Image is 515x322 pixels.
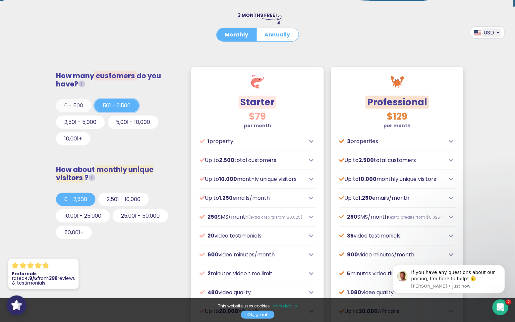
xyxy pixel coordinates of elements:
[219,156,234,164] span: 2.500
[347,213,358,221] span: 250
[207,213,218,221] span: 250
[239,96,276,109] span: Starter
[12,271,75,285] p: is rated from reviews & testimonials.
[339,270,445,278] p: minutes video time limit
[217,28,257,41] button: Monthly
[200,232,306,240] p: video testimonials
[262,16,282,24] img: arrow-right-down.svg
[200,270,306,278] p: minutes video time limit
[219,175,237,183] span: 10.000
[200,251,306,259] p: video minutes/month
[12,270,34,277] strong: Endorsal
[366,96,429,109] span: Professional
[359,175,377,183] span: 10.000
[238,12,277,19] span: 3 MONTHS FREE!
[506,299,511,305] span: 2
[347,232,354,240] span: 35
[347,270,351,277] span: 5
[359,156,374,164] span: 2.500
[56,99,91,112] button: 0 - 500
[387,110,408,123] span: $129
[347,137,351,145] span: 3
[219,194,233,202] span: 1.250
[78,80,85,87] i: Total customers from whom you request testimonials/reviews.
[384,122,411,129] strong: per month
[492,299,508,315] iframe: Intercom live chat
[108,116,158,129] button: 5,001 - 10,000
[207,232,214,240] span: 20
[49,275,58,282] strong: 398
[200,137,306,145] p: property
[244,122,271,129] strong: per month
[207,251,218,258] span: 600
[200,194,306,202] p: Up to emails/month
[347,289,362,296] span: 1.080
[391,75,404,88] img: crab.svg
[251,75,264,88] img: shrimp.svg
[339,251,445,259] p: video minutes/month
[339,194,445,202] p: Up to emails/month
[339,175,445,183] p: Up to monthly unique visitors
[200,289,306,296] p: video quality
[94,99,139,112] button: 501 - 2,500
[113,209,168,223] button: 25,001 - 50,000
[200,156,306,164] p: Up to total customers
[272,303,297,309] a: More details
[339,137,445,145] p: properties
[207,137,209,145] span: 1
[359,194,372,202] span: 1.250
[339,156,445,164] p: Up to total customers
[98,193,149,206] button: 2,501 - 10,000
[56,165,179,182] h3: How about ?
[249,110,266,123] span: $79
[56,72,179,88] h3: How many do you have?
[200,213,306,221] p: SMS/month
[347,251,358,258] span: 900
[56,132,90,145] button: 10,001+
[257,28,299,41] button: Annually
[25,275,37,282] strong: 4.9/5
[382,255,515,304] iframe: Intercom notifications message
[207,289,218,296] span: 480
[88,174,95,181] i: Unique visitors that view our social proof tools (widgets, FOMO popups or Wall of Love) on your w...
[56,209,110,223] button: 10,001 - 25,000
[56,193,95,206] button: 0 - 2,500
[200,175,306,183] p: Up to monthly unique visitors
[339,289,445,296] p: video quality
[56,116,105,129] button: 2,501 - 5,000
[94,71,137,80] span: customers
[249,214,302,220] span: (extra credits from $0.025)
[207,270,211,277] span: 2
[56,165,153,183] span: monthly unique visitors
[388,214,442,220] span: (extra credits from $0.025)
[56,226,92,239] button: 50,001+
[241,311,274,319] a: Ok, great
[7,303,508,309] p: This website uses cookies.
[339,213,445,221] p: SMS/month
[339,232,445,240] p: video testimonials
